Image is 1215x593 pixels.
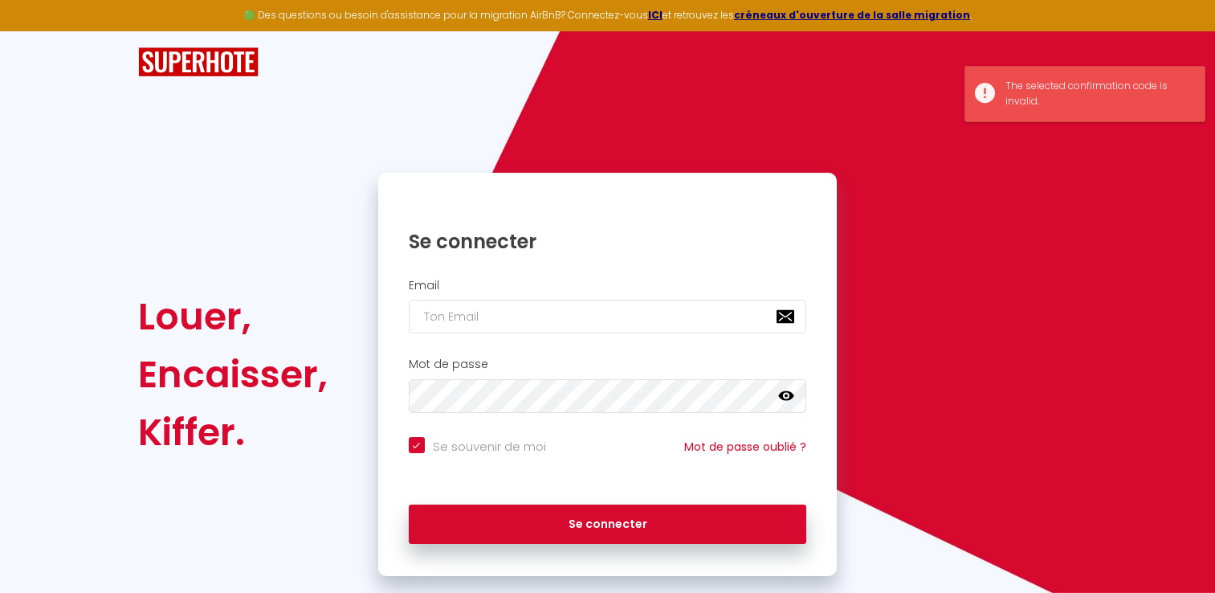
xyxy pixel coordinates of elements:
div: Encaisser, [138,346,328,403]
div: Kiffer. [138,403,328,461]
button: Se connecter [409,505,807,545]
a: ICI [648,8,663,22]
h1: Se connecter [409,229,807,254]
img: SuperHote logo [138,47,259,77]
a: Mot de passe oublié ? [684,439,806,455]
h2: Email [409,279,807,292]
a: créneaux d'ouverture de la salle migration [734,8,970,22]
h2: Mot de passe [409,358,807,371]
input: Ton Email [409,300,807,333]
div: The selected confirmation code is invalid. [1005,79,1188,109]
div: Louer, [138,288,328,346]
